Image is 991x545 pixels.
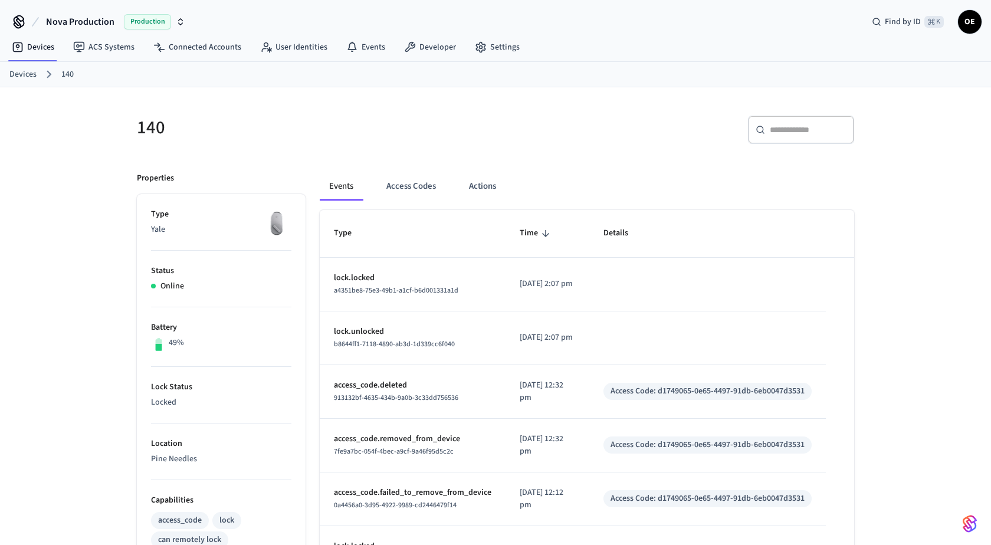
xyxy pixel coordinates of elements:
[124,14,171,29] span: Production
[151,224,291,236] p: Yale
[334,446,454,457] span: 7fe9a7bc-054f-4bec-a9cf-9a46f95d5c2c
[334,500,457,510] span: 0a4456a0-3d95-4922-9989-cd2446479f14
[460,172,506,201] button: Actions
[611,493,805,505] div: Access Code: d1749065-0e65-4497-91db-6eb0047d3531
[320,172,854,201] div: ant example
[158,514,202,527] div: access_code
[137,116,488,140] h5: 140
[334,393,458,403] span: 913132bf-4635-434b-9a0b-3c33dd756536
[151,265,291,277] p: Status
[64,37,144,58] a: ACS Systems
[395,37,465,58] a: Developer
[334,272,491,284] p: lock.locked
[334,339,455,349] span: b8644ff1-7118-4890-ab3d-1d339cc6f040
[151,396,291,409] p: Locked
[151,381,291,393] p: Lock Status
[520,487,575,511] p: [DATE] 12:12 pm
[151,438,291,450] p: Location
[520,331,575,344] p: [DATE] 2:07 pm
[9,68,37,81] a: Devices
[151,321,291,334] p: Battery
[862,11,953,32] div: Find by ID⌘ K
[520,278,575,290] p: [DATE] 2:07 pm
[320,172,363,201] button: Events
[334,487,491,499] p: access_code.failed_to_remove_from_device
[377,172,445,201] button: Access Codes
[46,15,114,29] span: Nova Production
[251,37,337,58] a: User Identities
[334,326,491,338] p: lock.unlocked
[262,208,291,238] img: August Wifi Smart Lock 3rd Gen, Silver, Front
[137,172,174,185] p: Properties
[160,280,184,293] p: Online
[465,37,529,58] a: Settings
[611,439,805,451] div: Access Code: d1749065-0e65-4497-91db-6eb0047d3531
[61,68,74,81] a: 140
[520,433,575,458] p: [DATE] 12:32 pm
[611,385,805,398] div: Access Code: d1749065-0e65-4497-91db-6eb0047d3531
[603,224,644,242] span: Details
[151,453,291,465] p: Pine Needles
[219,514,234,527] div: lock
[959,11,980,32] span: OE
[520,379,575,404] p: [DATE] 12:32 pm
[337,37,395,58] a: Events
[520,224,553,242] span: Time
[963,514,977,533] img: SeamLogoGradient.69752ec5.svg
[151,208,291,221] p: Type
[151,494,291,507] p: Capabilities
[334,433,491,445] p: access_code.removed_from_device
[334,224,367,242] span: Type
[144,37,251,58] a: Connected Accounts
[334,379,491,392] p: access_code.deleted
[169,337,184,349] p: 49%
[2,37,64,58] a: Devices
[958,10,982,34] button: OE
[334,285,458,296] span: a4351be8-75e3-49b1-a1cf-b6d001331a1d
[924,16,944,28] span: ⌘ K
[885,16,921,28] span: Find by ID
